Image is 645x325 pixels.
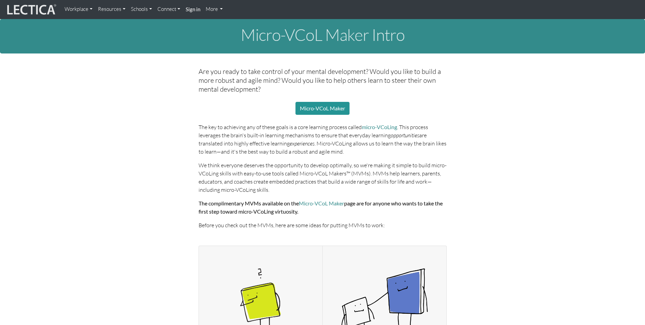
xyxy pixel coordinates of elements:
[199,161,447,194] p: We think everyone deserves the opportunity to develop optimally, so we're making it simple to bui...
[295,102,350,115] a: Micro-VCoL Maker
[5,3,56,16] img: lecticalive
[203,3,226,16] a: More
[299,200,344,206] a: Micro-VCoL Maker
[199,123,447,156] p: The key to achieving any of these goals is a core learning process called . This process leverage...
[7,26,638,44] h1: Micro-VCoL Maker Intro
[62,3,95,16] a: Workplace
[199,200,443,215] strong: The complimentary MVMs available on the page are for anyone who wants to take the first step towa...
[362,124,397,130] a: micro-VCoLing
[290,140,315,147] em: experiences
[155,3,183,16] a: Connect
[128,3,155,16] a: Schools
[95,3,128,16] a: Resources
[186,6,200,12] strong: Sign in
[199,67,447,94] h5: Are you ready to take control of your mental development? Would you like to build a more robust a...
[391,132,419,139] em: opportunities
[183,3,203,16] a: Sign in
